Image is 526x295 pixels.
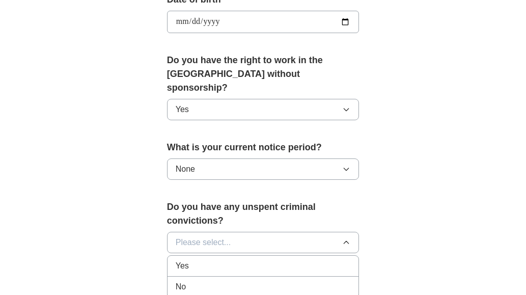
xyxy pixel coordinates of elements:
[176,260,189,272] span: Yes
[167,141,359,154] label: What is your current notice period?
[167,53,359,95] label: Do you have the right to work in the [GEOGRAPHIC_DATA] without sponsorship?
[167,99,359,120] button: Yes
[176,236,231,249] span: Please select...
[167,232,359,253] button: Please select...
[176,281,186,293] span: No
[176,163,195,175] span: None
[176,103,189,116] span: Yes
[167,200,359,228] label: Do you have any unspent criminal convictions?
[167,158,359,180] button: None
